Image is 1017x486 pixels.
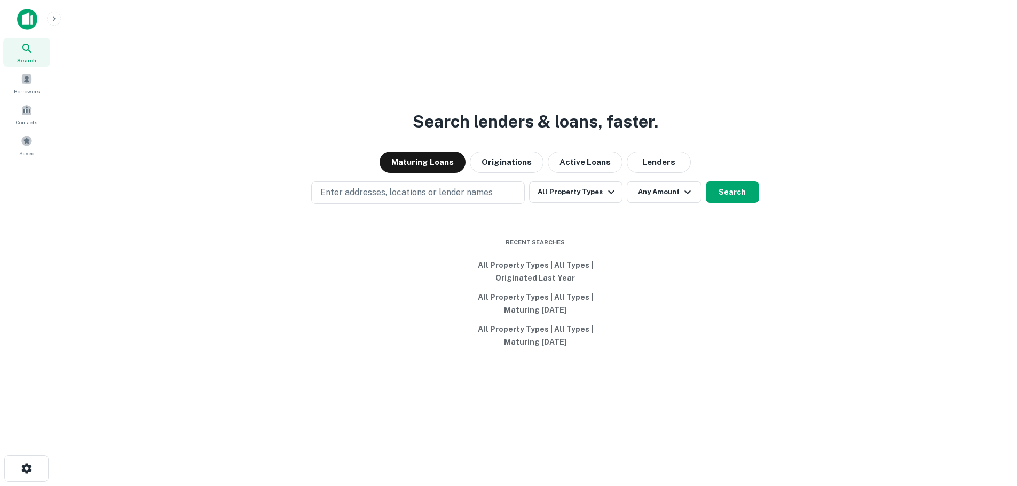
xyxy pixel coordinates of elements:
button: Originations [470,152,543,173]
span: Borrowers [14,87,40,95]
p: Enter addresses, locations or lender names [320,186,493,199]
button: Lenders [627,152,691,173]
button: Maturing Loans [380,152,466,173]
button: All Property Types | All Types | Maturing [DATE] [455,288,616,320]
button: Active Loans [548,152,622,173]
span: Search [17,56,36,65]
a: Saved [3,131,50,160]
button: Search [706,181,759,203]
img: capitalize-icon.png [17,9,37,30]
a: Search [3,38,50,67]
a: Borrowers [3,69,50,98]
button: All Property Types | All Types | Originated Last Year [455,256,616,288]
button: All Property Types [529,181,622,203]
span: Saved [19,149,35,157]
a: Contacts [3,100,50,129]
h3: Search lenders & loans, faster. [413,109,658,134]
iframe: Chat Widget [964,401,1017,452]
span: Contacts [16,118,37,126]
button: Enter addresses, locations or lender names [311,181,525,204]
button: Any Amount [627,181,701,203]
button: All Property Types | All Types | Maturing [DATE] [455,320,616,352]
span: Recent Searches [455,238,616,247]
